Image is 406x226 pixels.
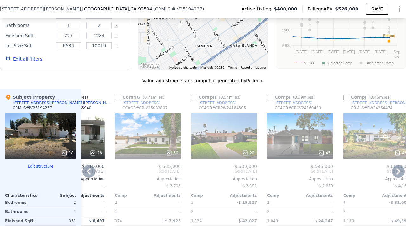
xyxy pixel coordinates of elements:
[351,105,393,110] div: CRMLS # PW24254474
[122,100,160,105] div: [STREET_ADDRESS]
[191,176,257,182] div: Appreciation
[61,150,74,156] div: 18
[383,34,395,37] text: Subject
[317,184,333,188] span: -$ 2,650
[89,219,105,223] span: $ 6,497
[5,198,39,207] div: Bedrooms
[199,100,236,105] div: [STREET_ADDRESS]
[234,164,257,169] span: $ 600,000
[318,150,331,156] div: 45
[13,105,52,110] div: CRMLS # IV25194237
[372,20,374,24] text: K
[5,41,52,50] div: Lot Size Sqft
[191,207,223,216] div: 2
[5,164,76,169] button: Edit structure
[115,219,122,223] span: 974
[72,193,105,198] div: Adjustments
[191,100,236,105] a: [STREET_ADDRESS]
[73,198,105,207] div: -
[115,169,181,174] span: Sold [DATE]
[301,198,333,207] div: -
[300,18,303,22] text: C
[300,193,333,198] div: Adjustments
[311,164,333,169] span: $ 595,000
[191,200,193,205] span: 3
[140,95,167,100] span: ( miles)
[178,19,185,30] div: 8514 Camelia Dr
[5,56,42,62] button: Edit all filters
[149,198,181,207] div: -
[343,94,393,100] div: Comp J
[237,200,257,205] span: -$ 15,527
[115,176,181,182] div: Appreciation
[291,95,317,100] span: ( miles)
[267,207,299,216] div: 2
[191,193,224,198] div: Comp
[275,105,321,110] div: CCAOR # CRCV24160490
[267,193,300,198] div: Comp
[308,6,335,12] span: Pellego ARV
[335,6,358,11] span: $526,000
[5,94,55,100] div: Subject Property
[115,200,117,205] span: 2
[370,95,379,100] span: 0.46
[237,219,257,223] span: -$ 42,027
[274,6,297,12] span: $400,000
[5,207,39,216] div: Bathrooms
[115,207,147,216] div: 1
[327,50,339,54] text: [DATE]
[191,169,257,174] span: Sold [DATE]
[191,34,198,44] div: 3955 Wayne Ct
[216,95,243,100] span: ( miles)
[155,6,170,11] span: CRMLS
[367,95,393,100] span: ( miles)
[282,43,291,48] text: $400
[282,28,291,32] text: $500
[267,219,278,223] span: 1,049
[149,207,181,216] div: -
[214,15,221,26] div: 7734 Sycamore Ave
[144,95,153,100] span: 0.71
[343,193,376,198] div: Comp
[115,45,118,47] button: Clear
[41,193,76,198] div: Subject
[13,100,82,105] div: [STREET_ADDRESS][PERSON_NAME]
[42,216,76,225] div: 931
[5,193,41,198] div: Characteristics
[313,219,333,223] span: -$ 24,247
[220,95,229,100] span: 0.54
[267,176,333,182] div: Appreciation
[82,164,105,169] span: $ 515,000
[317,15,318,18] text: I
[225,207,257,216] div: -
[42,207,76,216] div: 1
[200,66,224,69] span: Map data ©2025
[191,94,243,100] div: Comp H
[364,15,366,19] text: B
[172,6,202,11] span: # IV25194237
[267,200,270,205] span: 2
[228,66,237,69] a: Terms (opens in new tab)
[304,61,314,65] text: 92504
[115,24,118,27] button: Clear
[364,21,366,24] text: E
[375,50,387,54] text: [DATE]
[115,100,160,105] a: [STREET_ADDRESS]
[224,193,257,198] div: Adjustments
[393,50,400,54] text: Sep
[296,50,308,54] text: [DATE]
[343,200,346,205] span: 4
[154,6,204,12] div: ( )
[140,62,160,70] img: Google
[343,219,354,223] span: 1,170
[309,23,311,26] text: F
[267,100,312,105] a: [STREET_ADDRESS]
[5,216,39,225] div: Finished Sqft
[267,169,333,174] span: Sold [DATE]
[359,50,371,54] text: [DATE]
[90,150,102,156] div: 28
[267,94,317,100] div: Comp I
[275,100,312,105] div: [STREET_ADDRESS]
[242,150,254,156] div: 20
[328,61,352,65] text: Selected Comp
